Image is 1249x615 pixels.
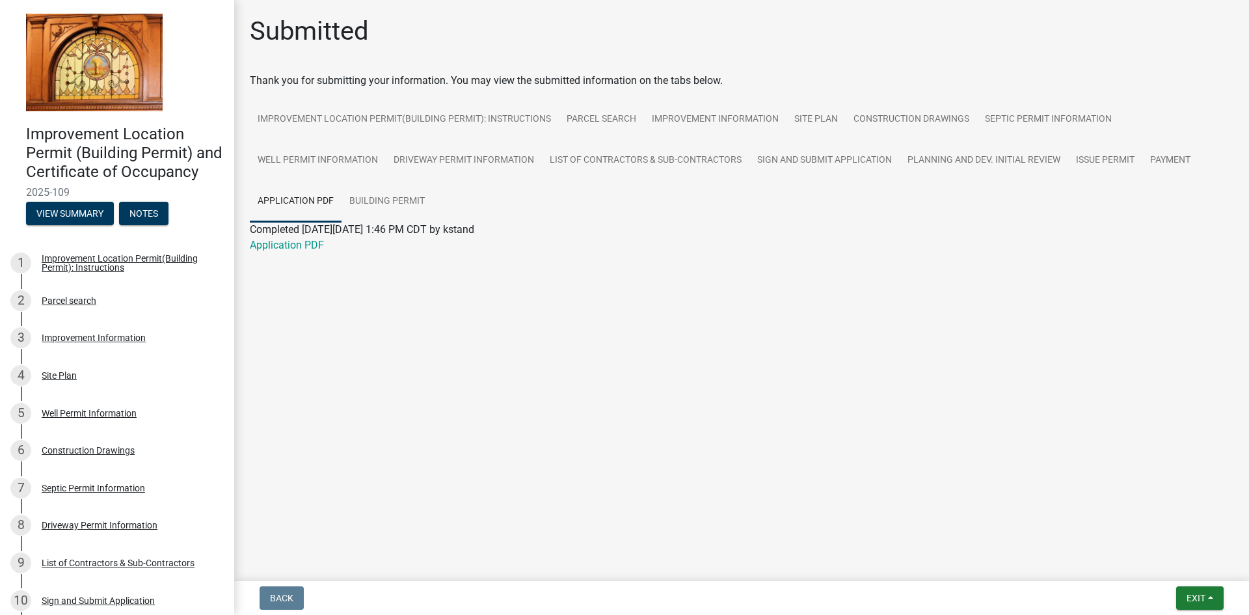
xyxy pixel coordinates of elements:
a: Construction Drawings [846,99,977,141]
a: Improvement Information [644,99,786,141]
span: Back [270,593,293,603]
div: 9 [10,553,31,573]
a: Application PDF [250,239,324,251]
button: View Summary [26,202,114,225]
a: Payment [1142,140,1198,182]
div: Driveway Permit Information [42,521,157,530]
a: Driveway Permit Information [386,140,542,182]
a: Improvement Location Permit(Building Permit): Instructions [250,99,559,141]
a: Sign and Submit Application [749,140,900,182]
div: Site Plan [42,371,77,380]
h1: Submitted [250,16,369,47]
a: List of Contractors & Sub-Contractors [542,140,749,182]
div: 4 [10,365,31,386]
div: Improvement Location Permit(Building Permit): Instructions [42,254,213,272]
span: Completed [DATE][DATE] 1:46 PM CDT by kstand [250,223,474,236]
div: Parcel search [42,296,96,305]
div: 2 [10,290,31,311]
div: 1 [10,253,31,273]
a: Application PDF [250,181,342,223]
a: Parcel search [559,99,644,141]
button: Notes [119,202,168,225]
span: 2025-109 [26,186,208,198]
div: 3 [10,327,31,348]
a: Building Permit [342,181,433,223]
div: 8 [10,515,31,536]
button: Exit [1176,586,1224,610]
div: Thank you for submitting your information. You may view the submitted information on the tabs below. [250,73,1233,89]
div: 6 [10,440,31,461]
a: Planning and Dev. Initial Review [900,140,1068,182]
div: Well Permit Information [42,409,137,418]
a: Well Permit Information [250,140,386,182]
button: Back [260,586,304,610]
img: Jasper County, Indiana [26,14,163,111]
wm-modal-confirm: Summary [26,210,114,220]
div: Construction Drawings [42,446,135,455]
a: Site Plan [786,99,846,141]
div: List of Contractors & Sub-Contractors [42,558,195,567]
div: Sign and Submit Application [42,596,155,605]
div: Septic Permit Information [42,484,145,493]
wm-modal-confirm: Notes [119,210,168,220]
div: Improvement Information [42,333,146,342]
h4: Improvement Location Permit (Building Permit) and Certificate of Occupancy [26,125,224,181]
a: Issue Permit [1068,140,1142,182]
div: 7 [10,478,31,499]
span: Exit [1187,593,1205,603]
div: 10 [10,590,31,611]
div: 5 [10,403,31,424]
a: Septic Permit Information [977,99,1120,141]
